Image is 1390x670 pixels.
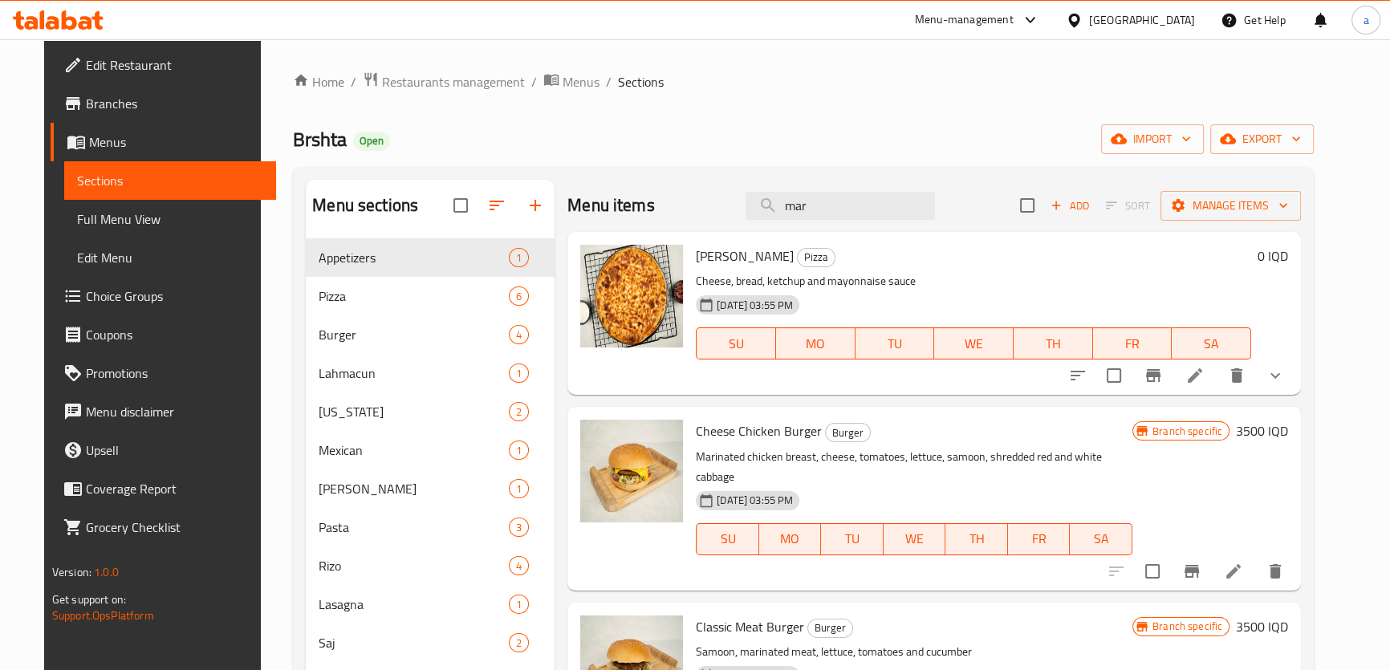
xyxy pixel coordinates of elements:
[509,286,529,306] div: items
[759,523,822,555] button: MO
[319,363,509,383] div: Lahmacun
[319,518,509,537] span: Pasta
[1236,420,1288,442] h6: 3500 IQD
[1146,619,1229,634] span: Branch specific
[86,94,263,113] span: Branches
[696,271,1251,291] p: Cheese, bread, ketchup and mayonnaise sauce
[509,248,529,267] div: items
[86,363,263,383] span: Promotions
[293,121,347,157] span: Brshta
[696,244,794,268] span: [PERSON_NAME]
[567,193,655,217] h2: Menu items
[319,286,509,306] span: Pizza
[510,558,528,574] span: 4
[1256,552,1294,591] button: delete
[1076,527,1126,550] span: SA
[710,493,799,508] span: [DATE] 03:55 PM
[1093,327,1173,359] button: FR
[696,642,1132,662] p: Samoon, marinated meat, lettuce, tomatoes and cucumber
[1089,11,1195,29] div: [GEOGRAPHIC_DATA]
[77,248,263,267] span: Edit Menu
[1185,366,1205,385] a: Edit menu item
[51,315,276,354] a: Coupons
[382,72,525,91] span: Restaurants management
[1044,193,1095,218] span: Add item
[1008,523,1071,555] button: FR
[696,327,776,359] button: SU
[306,585,555,623] div: Lasagna1
[306,277,555,315] div: Pizza6
[1363,11,1368,29] span: a
[776,327,856,359] button: MO
[1114,129,1191,149] span: import
[306,238,555,277] div: Appetizers1
[696,523,758,555] button: SU
[478,186,516,225] span: Sort sections
[510,443,528,458] span: 1
[319,479,509,498] span: [PERSON_NAME]
[293,72,344,91] a: Home
[696,447,1132,487] p: Marinated chicken breast, cheese, tomatoes, lettuce, samoon, shredded red and white cabbage
[710,298,799,313] span: [DATE] 03:55 PM
[312,193,418,217] h2: Menu sections
[862,332,929,355] span: TU
[51,508,276,546] a: Grocery Checklist
[510,481,528,497] span: 1
[510,366,528,381] span: 1
[1044,193,1095,218] button: Add
[509,518,529,537] div: items
[319,479,509,498] div: Shish Tawook
[51,354,276,392] a: Promotions
[1095,193,1160,218] span: Select section first
[353,132,390,151] div: Open
[89,132,263,152] span: Menus
[1070,523,1132,555] button: SA
[510,635,528,651] span: 2
[856,327,935,359] button: TU
[1099,332,1166,355] span: FR
[509,402,529,421] div: items
[1236,615,1288,638] h6: 3500 IQD
[1210,124,1314,154] button: export
[51,46,276,84] a: Edit Restaurant
[51,431,276,469] a: Upsell
[1097,359,1131,392] span: Select to update
[516,186,555,225] button: Add section
[826,424,870,442] span: Burger
[509,595,529,614] div: items
[319,633,509,652] div: Saj
[1160,191,1301,221] button: Manage items
[86,479,263,498] span: Coverage Report
[64,238,276,277] a: Edit Menu
[580,420,683,522] img: Cheese Chicken Burger
[363,71,525,92] a: Restaurants management
[509,363,529,383] div: items
[941,332,1007,355] span: WE
[319,248,509,267] div: Appetizers
[797,248,835,267] div: Pizza
[319,595,509,614] span: Lasagna
[952,527,1002,550] span: TH
[798,248,835,266] span: Pizza
[510,404,528,420] span: 2
[51,469,276,508] a: Coverage Report
[1217,356,1256,395] button: delete
[618,72,664,91] span: Sections
[509,479,529,498] div: items
[319,325,509,344] span: Burger
[1048,197,1091,215] span: Add
[696,419,822,443] span: Cheese Chicken Burger
[890,527,940,550] span: WE
[444,189,478,222] span: Select all sections
[934,327,1014,359] button: WE
[606,72,612,91] li: /
[86,402,263,421] span: Menu disclaimer
[52,589,126,610] span: Get support on:
[808,619,852,637] span: Burger
[306,354,555,392] div: Lahmacun1
[1224,562,1243,581] a: Edit menu item
[64,200,276,238] a: Full Menu View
